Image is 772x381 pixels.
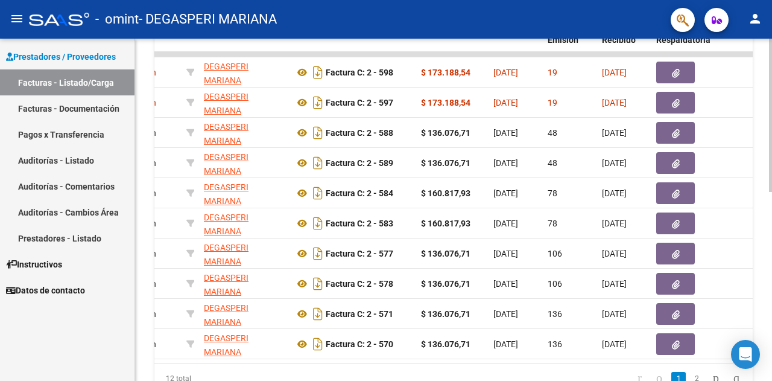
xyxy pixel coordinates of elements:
strong: $ 136.076,71 [421,279,470,289]
span: Prestadores / Proveedores [6,50,116,63]
span: 106 [548,279,562,289]
span: Fecha Recibido [602,21,636,45]
span: DEGASPERI MARIANA [204,333,248,357]
span: 19 [548,98,557,107]
span: [DATE] [493,68,518,77]
datatable-header-cell: Fecha Cpbt [489,13,543,66]
span: 48 [548,158,557,168]
span: [DATE] [493,219,518,228]
div: 27252302048 [204,331,285,357]
i: Descargar documento [310,274,326,293]
span: Instructivos [6,258,62,271]
strong: $ 136.076,71 [421,339,470,349]
strong: Factura C: 2 - 571 [326,309,393,319]
span: 78 [548,219,557,228]
i: Descargar documento [310,244,326,263]
span: 136 [548,339,562,349]
datatable-header-cell: Razón Social [199,13,289,66]
span: Datos de contacto [6,284,85,297]
i: Descargar documento [310,335,326,354]
span: - DEGASPERI MARIANA [139,6,277,33]
span: [DATE] [602,339,627,349]
i: Descargar documento [310,214,326,233]
span: DEGASPERI MARIANA [204,152,248,176]
i: Descargar documento [310,153,326,173]
span: DEGASPERI MARIANA [204,273,248,296]
span: DEGASPERI MARIANA [204,122,248,146]
div: Open Intercom Messenger [731,340,760,369]
div: 27252302048 [204,211,285,236]
div: 27252302048 [204,271,285,296]
strong: Factura C: 2 - 597 [326,98,393,107]
strong: $ 136.076,71 [421,158,470,168]
span: 106 [548,249,562,258]
span: [DATE] [493,339,518,349]
span: [DATE] [602,158,627,168]
strong: Factura C: 2 - 584 [326,188,393,198]
div: 27252302048 [204,120,285,146]
span: DEGASPERI MARIANA [204,92,248,115]
span: Días desde Emisión [548,21,590,45]
span: DEGASPERI MARIANA [204,182,248,206]
span: [DATE] [602,249,627,258]
span: [DATE] [493,249,518,258]
span: [DATE] [493,158,518,168]
strong: Factura C: 2 - 589 [326,158,393,168]
strong: Factura C: 2 - 578 [326,279,393,289]
span: DEGASPERI MARIANA [204,62,248,85]
div: 27252302048 [204,90,285,115]
datatable-header-cell: CPBT [289,13,416,66]
span: [DATE] [602,309,627,319]
strong: $ 173.188,54 [421,98,470,107]
div: 27252302048 [204,181,285,206]
div: 27252302048 [204,301,285,327]
span: [DATE] [602,68,627,77]
span: 136 [548,309,562,319]
span: [DATE] [602,279,627,289]
strong: Factura C: 2 - 570 [326,339,393,349]
strong: $ 136.076,71 [421,128,470,138]
mat-icon: menu [10,11,24,26]
span: [DATE] [602,128,627,138]
span: [DATE] [493,188,518,198]
i: Descargar documento [310,184,326,203]
i: Descargar documento [310,304,326,324]
span: [DATE] [602,98,627,107]
span: [DATE] [493,98,518,107]
span: [DATE] [602,188,627,198]
span: 78 [548,188,557,198]
strong: Factura C: 2 - 583 [326,219,393,228]
span: [DATE] [493,309,518,319]
span: DEGASPERI MARIANA [204,213,248,236]
strong: $ 160.817,93 [421,188,470,198]
div: 27252302048 [204,60,285,85]
span: DEGASPERI MARIANA [204,243,248,266]
datatable-header-cell: Doc Respaldatoria [651,13,724,66]
datatable-header-cell: Monto [416,13,489,66]
strong: $ 136.076,71 [421,249,470,258]
strong: $ 136.076,71 [421,309,470,319]
strong: $ 160.817,93 [421,219,470,228]
span: 48 [548,128,557,138]
span: Doc Respaldatoria [656,21,710,45]
strong: Factura C: 2 - 577 [326,249,393,258]
span: DEGASPERI MARIANA [204,303,248,327]
mat-icon: person [748,11,762,26]
span: [DATE] [493,128,518,138]
span: 19 [548,68,557,77]
strong: Factura C: 2 - 598 [326,68,393,77]
strong: $ 173.188,54 [421,68,470,77]
span: [DATE] [602,219,627,228]
datatable-header-cell: Fecha Recibido [597,13,651,66]
i: Descargar documento [310,93,326,112]
div: 27252302048 [204,150,285,176]
span: - omint [95,6,139,33]
i: Descargar documento [310,123,326,142]
span: [DATE] [493,279,518,289]
strong: Factura C: 2 - 588 [326,128,393,138]
datatable-header-cell: Días desde Emisión [543,13,597,66]
i: Descargar documento [310,63,326,82]
div: 27252302048 [204,241,285,266]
